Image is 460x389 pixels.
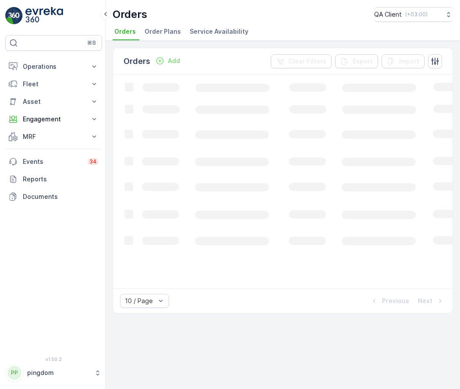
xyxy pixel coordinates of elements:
[87,39,96,46] p: ⌘B
[5,7,23,25] img: logo
[5,75,102,93] button: Fleet
[405,11,428,18] p: ( +03:00 )
[5,153,102,170] a: Events34
[353,57,373,66] p: Export
[399,57,419,66] p: Import
[5,170,102,188] a: Reports
[374,10,402,19] p: QA Client
[152,56,184,66] button: Add
[382,297,409,305] p: Previous
[145,27,181,36] span: Order Plans
[23,192,99,201] p: Documents
[89,158,97,165] p: 34
[369,296,410,306] button: Previous
[418,297,432,305] p: Next
[27,368,90,377] p: pingdom
[5,188,102,205] a: Documents
[23,132,85,141] p: MRF
[5,58,102,75] button: Operations
[288,57,326,66] p: Clear Filters
[124,55,150,67] p: Orders
[382,54,425,68] button: Import
[168,57,180,65] p: Add
[23,115,85,124] p: Engagement
[25,7,63,25] img: logo_light-DOdMpM7g.png
[5,364,102,382] button: PPpingdom
[271,54,332,68] button: Clear Filters
[23,62,85,71] p: Operations
[7,366,21,380] div: PP
[417,296,446,306] button: Next
[23,157,82,166] p: Events
[114,27,136,36] span: Orders
[113,7,147,21] p: Orders
[23,97,85,106] p: Asset
[5,357,102,362] span: v 1.50.2
[5,110,102,128] button: Engagement
[5,128,102,145] button: MRF
[190,27,248,36] span: Service Availability
[374,7,453,22] button: QA Client(+03:00)
[5,93,102,110] button: Asset
[23,80,85,88] p: Fleet
[335,54,378,68] button: Export
[23,175,99,184] p: Reports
